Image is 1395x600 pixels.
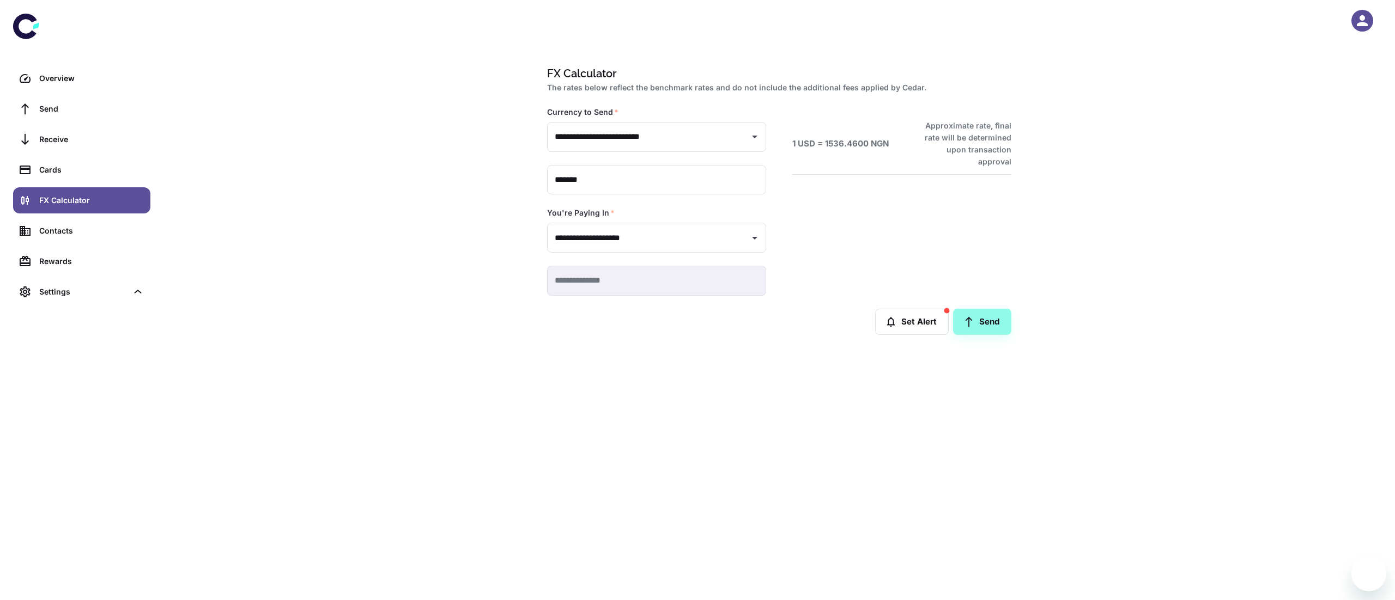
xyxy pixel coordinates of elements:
[13,187,150,213] a: FX Calculator
[39,164,144,176] div: Cards
[547,65,1007,82] h1: FX Calculator
[39,225,144,237] div: Contacts
[953,309,1011,335] a: Send
[39,103,144,115] div: Send
[13,157,150,183] a: Cards
[547,107,618,118] label: Currency to Send
[1351,556,1386,591] iframe: Button to launch messaging window
[792,138,889,150] h6: 1 USD = 1536.4600 NGN
[13,126,150,152] a: Receive
[547,207,615,218] label: You're Paying In
[39,72,144,84] div: Overview
[747,129,762,144] button: Open
[39,286,128,298] div: Settings
[913,120,1011,168] h6: Approximate rate, final rate will be determined upon transaction approval
[13,96,150,122] a: Send
[875,309,949,335] button: Set Alert
[39,194,144,206] div: FX Calculator
[13,65,150,91] a: Overview
[39,255,144,267] div: Rewards
[39,133,144,145] div: Receive
[747,230,762,246] button: Open
[13,279,150,305] div: Settings
[13,218,150,244] a: Contacts
[13,248,150,274] a: Rewards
